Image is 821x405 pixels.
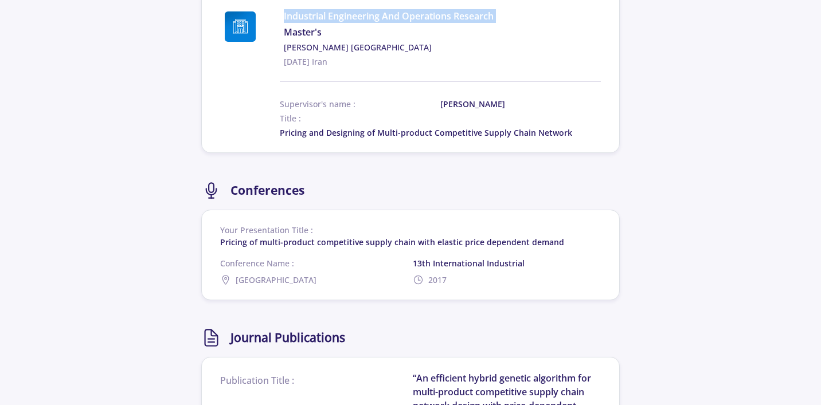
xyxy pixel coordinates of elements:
span: Publication Title : [220,373,413,387]
span: Industrial Engineering And Operations Research [284,9,601,23]
span: Pricing and Designing of Multi-product Competitive Supply Chain Network [280,127,572,138]
span: Master's [284,25,601,39]
span: 2017 [428,274,447,286]
h2: Journal Publications [230,331,345,345]
span: [GEOGRAPHIC_DATA] [236,274,316,286]
span: [DATE] Iran [284,56,601,68]
span: [PERSON_NAME] [440,98,548,110]
span: Title : [280,113,301,124]
span: Conference Name : [220,257,413,269]
h2: Conferences [230,183,304,198]
div: Your Presentation Title : [220,224,605,236]
a: [PERSON_NAME] [GEOGRAPHIC_DATA] [284,41,601,53]
span: 13th International Industrial [413,257,605,269]
span: Supervisor's name : [280,98,440,110]
span: Pricing of multi-product competitive supply chain with elastic price dependent demand [220,237,564,247]
img: Khaje Nassir Toosi University of Technology logo [225,11,256,42]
